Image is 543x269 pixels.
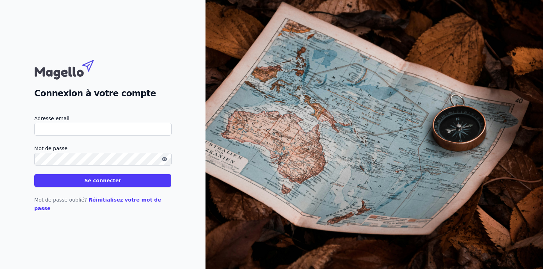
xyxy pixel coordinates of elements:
p: Mot de passe oublié? [34,196,171,213]
a: Réinitialisez votre mot de passe [34,197,161,211]
label: Mot de passe [34,144,171,153]
h2: Connexion à votre compte [34,87,171,100]
button: Se connecter [34,174,171,187]
label: Adresse email [34,114,171,123]
img: Magello [34,56,109,81]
